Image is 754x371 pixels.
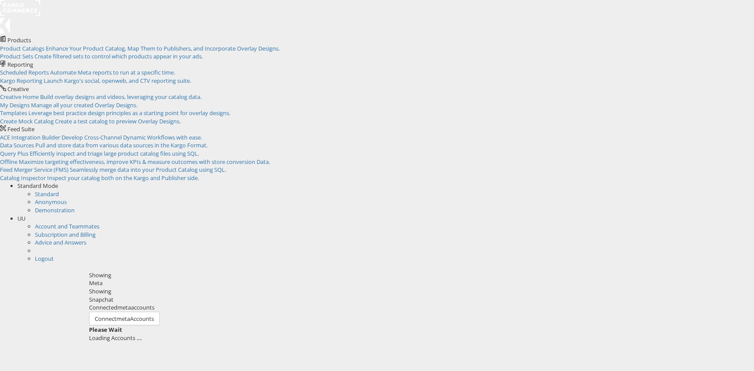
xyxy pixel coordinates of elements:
div: Showing [89,287,748,296]
a: Demonstration [35,206,75,214]
a: Standard [35,190,59,198]
span: Build overlay designs and videos, leveraging your catalog data. [40,93,202,101]
span: Develop Cross-Channel Dynamic Workflows with ease. [62,133,202,141]
span: Create filtered sets to control which products appear in your ads. [34,52,203,60]
div: Loading Accounts .... [89,334,748,342]
span: Products [7,36,31,44]
span: Seamlessly merge data into your Product Catalog using SQL. [70,166,226,174]
button: ConnectmetaAccounts [89,312,160,326]
span: Creative [7,85,29,93]
span: Launch Kargo's social, openweb, and CTV reporting suite. [44,77,191,85]
a: Logout [35,255,54,262]
span: Inspect your catalog both on the Kargo and Publisher side. [47,174,199,182]
span: Pull and store data from various data sources in the Kargo Format. [35,141,208,149]
a: Subscription and Billing [35,231,96,238]
span: Leverage best practice design principles as a starting point for overlay designs. [28,109,230,117]
span: Create a test catalog to preview Overlay Designs. [55,117,181,125]
span: Manage all your created Overlay Designs. [31,101,137,109]
div: Snapchat [89,296,748,304]
span: Efficiently inspect and triage large product catalog files using SQL. [30,150,199,157]
span: Automate Meta reports to run at a specific time. [50,68,175,76]
a: Anonymous [35,198,67,206]
span: UU [17,214,25,222]
a: Advice and Answers [35,238,86,246]
div: Meta [89,279,748,287]
div: Connected accounts [89,303,748,312]
span: Reporting [7,61,33,68]
div: Showing [89,271,748,279]
span: Standard Mode [17,182,58,190]
strong: Please Wait [89,326,122,334]
span: Enhance Your Product Catalog, Map Them to Publishers, and Incorporate Overlay Designs. [46,44,280,52]
span: meta [117,315,130,323]
span: Maximize targeting effectiveness, improve KPIs & measure outcomes with store conversion Data. [19,158,270,166]
span: Feed Suite [7,125,34,133]
a: Account and Teammates [35,222,99,230]
span: meta [117,303,131,311]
